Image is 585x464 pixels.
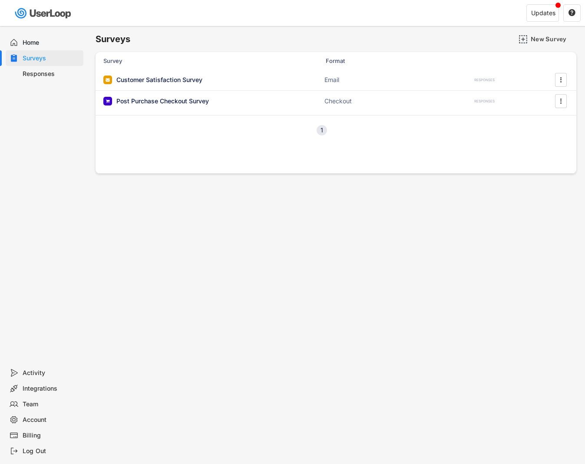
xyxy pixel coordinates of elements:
[23,385,80,393] div: Integrations
[560,75,562,84] text: 
[116,76,202,84] div: Customer Satisfaction Survey
[326,57,413,65] div: Format
[23,447,80,455] div: Log Out
[96,33,130,45] h6: Surveys
[324,97,411,105] div: Checkout
[23,400,80,408] div: Team
[568,9,575,16] text: 
[23,369,80,377] div: Activity
[531,10,555,16] div: Updates
[116,97,209,105] div: Post Purchase Checkout Survey
[317,127,327,133] div: 1
[324,76,411,84] div: Email
[23,70,80,78] div: Responses
[531,35,574,43] div: New Survey
[519,35,528,44] img: AddMajor.svg
[23,54,80,63] div: Surveys
[23,39,80,47] div: Home
[560,96,562,105] text: 
[556,95,565,108] button: 
[474,78,495,82] div: RESPONSES
[474,99,495,104] div: RESPONSES
[23,416,80,424] div: Account
[568,9,576,17] button: 
[13,4,74,22] img: userloop-logo-01.svg
[23,431,80,440] div: Billing
[103,57,277,65] div: Survey
[556,73,565,86] button: 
